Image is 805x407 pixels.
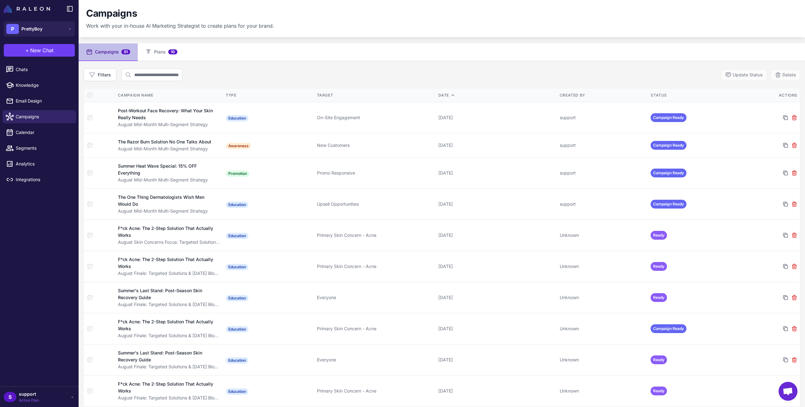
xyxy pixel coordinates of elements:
div: August Mid-Month Multi-Segment Strategy [118,145,219,152]
span: 51 [121,49,130,54]
span: Email Design [16,98,71,104]
span: Education [226,264,248,270]
a: Campaigns [3,110,76,123]
div: support [560,170,646,176]
div: Upsell Opportunities [317,201,433,208]
span: 10 [168,49,177,54]
div: August Mid-Month Multi-Segment Strategy [118,176,219,183]
div: support [560,142,646,149]
span: Campaigns [16,113,71,120]
div: Status [651,92,737,98]
a: Chats [3,63,76,76]
div: Everyone [317,294,433,301]
div: August Mid-Month Multi-Segment Strategy [118,121,219,128]
span: Education [226,202,248,208]
span: Ready [651,231,667,240]
span: support [19,391,39,398]
div: F*ck Acne: The 2-Step Solution That Actually Works [118,318,214,332]
div: Unknown [560,294,646,301]
span: Ready [651,355,667,364]
div: [DATE] [438,170,555,176]
div: Campaign Name [118,92,219,98]
div: Unknown [560,387,646,394]
div: Type [226,92,312,98]
div: Primary Skin Concern - Acne [317,325,433,332]
span: Ready [651,262,667,271]
h1: Campaigns [86,8,137,20]
div: Summer's Last Stand: Post-Season Skin Recovery Guide [118,349,214,363]
span: Calendar [16,129,71,136]
span: Active Plan [19,398,39,403]
span: + [25,47,29,54]
div: August Finale: Targeted Solutions & [DATE] Blowout [118,270,219,277]
a: Analytics [3,157,76,170]
div: August Finale: Targeted Solutions & [DATE] Blowout [118,363,219,370]
div: [DATE] [438,114,555,121]
div: August Mid-Month Multi-Segment Strategy [118,208,219,215]
div: Promo Responsive [317,170,433,176]
div: Post-Workout Face Recovery: What Your Skin Really Needs [118,107,214,121]
div: support [560,201,646,208]
span: Knowledge [16,82,71,89]
div: [DATE] [438,142,555,149]
a: Raleon Logo [4,5,53,13]
div: [DATE] [438,356,555,363]
div: The One Thing Dermatologists Wish Men Would Do [118,194,214,208]
span: Awareness [226,143,251,149]
div: Date [438,92,555,98]
span: Promotion [226,170,249,177]
span: Campaign Ready [651,324,686,333]
span: New Chat [30,47,53,54]
div: Target [317,92,433,98]
span: Campaign Ready [651,141,686,150]
div: August Finale: Targeted Solutions & [DATE] Blowout [118,394,219,401]
span: Campaign Ready [651,113,686,122]
div: F*ck Acne: The 2-Step Solution That Actually Works [118,256,214,270]
span: Education [226,357,248,364]
div: Unknown [560,356,646,363]
button: Campaigns51 [79,43,138,61]
span: Segments [16,145,71,152]
div: On-Site Engagement [317,114,433,121]
span: Analytics [16,160,71,167]
div: Primary Skin Concern - Acne [317,387,433,394]
div: [DATE] [438,325,555,332]
div: support [560,114,646,121]
div: August Finale: Targeted Solutions & [DATE] Blowout [118,301,219,308]
button: Plans10 [138,43,185,61]
div: F*ck Acne: The 2-Step Solution That Actually Works [118,381,214,394]
span: Education [226,233,248,239]
div: Created By [560,92,646,98]
a: Segments [3,142,76,155]
span: PrettyBoy [21,25,42,32]
span: Integrations [16,176,71,183]
button: PPrettyBoy [4,21,75,36]
div: S [4,392,16,402]
a: Email Design [3,94,76,108]
div: The Razor Burn Solution No One Talks About [118,138,211,145]
div: August Finale: Targeted Solutions & [DATE] Blowout [118,332,219,339]
div: F*ck Acne: The 2-Step Solution That Actually Works [118,225,214,239]
span: Campaign Ready [651,169,686,177]
span: Ready [651,387,667,395]
div: [DATE] [438,263,555,270]
div: [DATE] [438,232,555,239]
button: Filters [84,69,116,81]
span: Education [226,295,248,301]
button: Update Status [721,69,767,81]
div: Unknown [560,263,646,270]
img: Raleon Logo [4,5,50,13]
span: Ready [651,293,667,302]
div: P [6,24,19,34]
div: August Skin Concerns Focus: Targeted Solutions Campaign [118,239,219,246]
a: Knowledge [3,79,76,92]
p: Work with your in-house AI Marketing Strategist to create plans for your brand. [86,22,274,30]
div: Unknown [560,325,646,332]
a: Integrations [3,173,76,186]
button: Delete [771,69,800,81]
div: Open chat [779,382,797,401]
div: [DATE] [438,201,555,208]
div: New Customers [317,142,433,149]
span: Education [226,388,248,395]
div: [DATE] [438,387,555,394]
